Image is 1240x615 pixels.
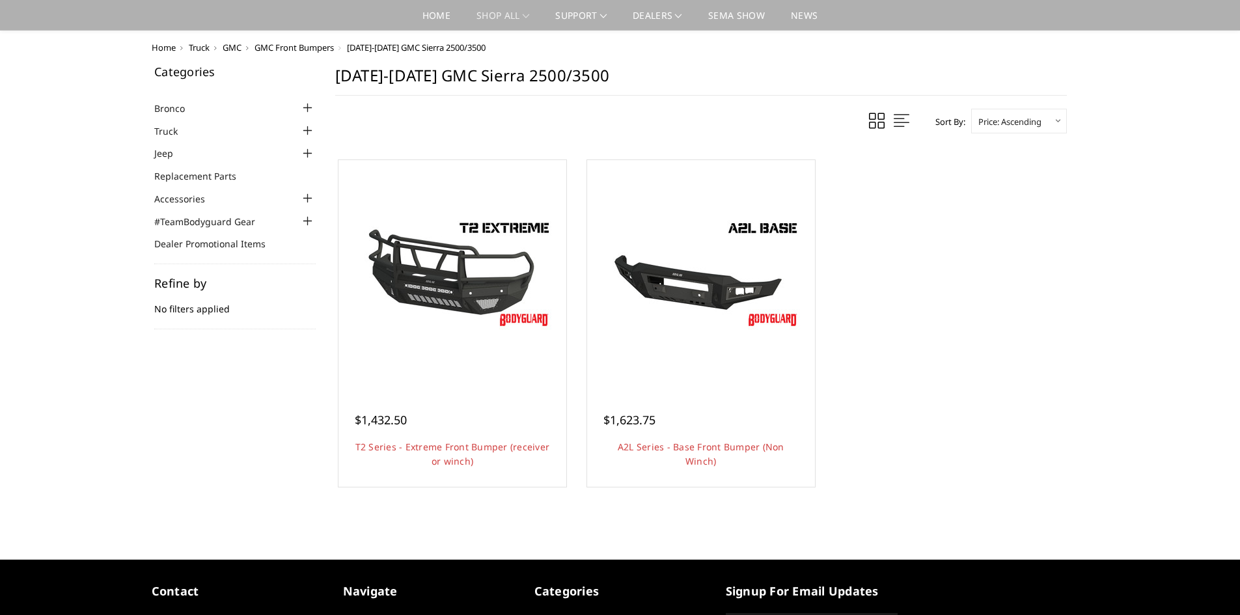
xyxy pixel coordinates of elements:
a: A2L Series - Base Front Bumper (Non Winch) [618,441,784,467]
a: GMC Front Bumpers [255,42,334,53]
a: News [791,11,818,30]
a: Accessories [154,192,221,206]
a: GMC [223,42,241,53]
a: Home [152,42,176,53]
div: No filters applied [154,277,316,329]
a: A2L Series - Base Front Bumper (Non Winch) A2L Series - Base Front Bumper (Non Winch) [590,163,812,385]
h5: Refine by [154,277,316,289]
h5: signup for email updates [726,582,898,600]
a: #TeamBodyguard Gear [154,215,271,228]
a: Bronco [154,102,201,115]
a: T2 Series - Extreme Front Bumper (receiver or winch) [355,441,550,467]
a: Home [422,11,450,30]
a: Truck [154,124,194,138]
span: $1,623.75 [603,412,655,428]
label: Sort By: [928,112,965,131]
h1: [DATE]-[DATE] GMC Sierra 2500/3500 [335,66,1067,96]
a: Dealers [633,11,682,30]
a: SEMA Show [708,11,765,30]
h5: Navigate [343,582,515,600]
a: T2 Series - Extreme Front Bumper (receiver or winch) T2 Series - Extreme Front Bumper (receiver o... [342,163,563,385]
a: Replacement Parts [154,169,253,183]
span: [DATE]-[DATE] GMC Sierra 2500/3500 [347,42,486,53]
a: shop all [476,11,529,30]
a: Dealer Promotional Items [154,237,282,251]
a: Support [555,11,607,30]
span: $1,432.50 [355,412,407,428]
h5: Categories [154,66,316,77]
a: Jeep [154,146,189,160]
a: Truck [189,42,210,53]
h5: Categories [534,582,706,600]
h5: contact [152,582,324,600]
